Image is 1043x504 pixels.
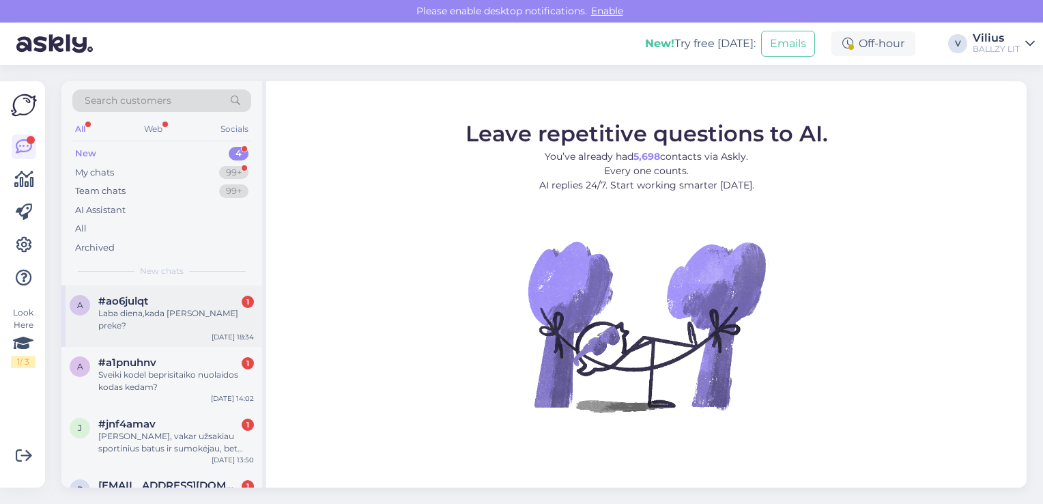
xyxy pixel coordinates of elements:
button: Emails [761,31,815,57]
div: [PERSON_NAME], vakar užsakiau sportinius batus ir sumokėjau, bet negavau jokio patvirtinimo, ar u... [98,430,254,455]
span: j [78,423,82,433]
div: 1 [242,419,254,431]
p: You’ve already had contacts via Askly. Every one counts. AI replies 24/7. Start working smarter [... [466,149,828,192]
span: #ao6julqt [98,295,148,307]
span: Search customers [85,94,171,108]
span: a [77,300,83,310]
div: All [72,120,88,138]
div: 1 [242,480,254,492]
div: My chats [75,166,114,180]
div: Laba diena,kada [PERSON_NAME] preke? [98,307,254,332]
div: Team chats [75,184,126,198]
span: #jnf4amav [98,418,156,430]
img: Askly Logo [11,92,37,118]
div: 99+ [219,166,248,180]
div: New [75,147,96,160]
div: Look Here [11,307,35,368]
b: 5,698 [633,150,660,162]
img: No Chat active [524,203,769,449]
div: 1 / 3 [11,356,35,368]
div: Archived [75,241,115,255]
div: 4 [229,147,248,160]
div: Socials [218,120,251,138]
div: Vilius [973,33,1020,44]
span: rugileilginyte1@gmail.com [98,479,240,492]
div: 99+ [219,184,248,198]
span: #a1pnuhnv [98,356,156,369]
div: Sveiki kodel beprisitaiko nuolaidos kodas kedam? [98,369,254,393]
span: Enable [587,5,627,17]
div: Web [141,120,165,138]
a: ViliusBALLZY LIT [973,33,1035,55]
div: Off-hour [831,31,915,56]
b: New! [645,37,674,50]
div: All [75,222,87,236]
div: [DATE] 18:34 [212,332,254,342]
span: Leave repetitive questions to AI. [466,120,828,146]
div: AI Assistant [75,204,126,217]
div: [DATE] 14:02 [211,393,254,404]
span: a [77,361,83,372]
div: 1 [242,357,254,369]
div: Try free [DATE]: [645,36,756,52]
span: New chats [140,265,184,277]
div: 1 [242,296,254,308]
div: V [948,34,967,53]
span: r [77,484,83,494]
div: [DATE] 13:50 [212,455,254,465]
div: BALLZY LIT [973,44,1020,55]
